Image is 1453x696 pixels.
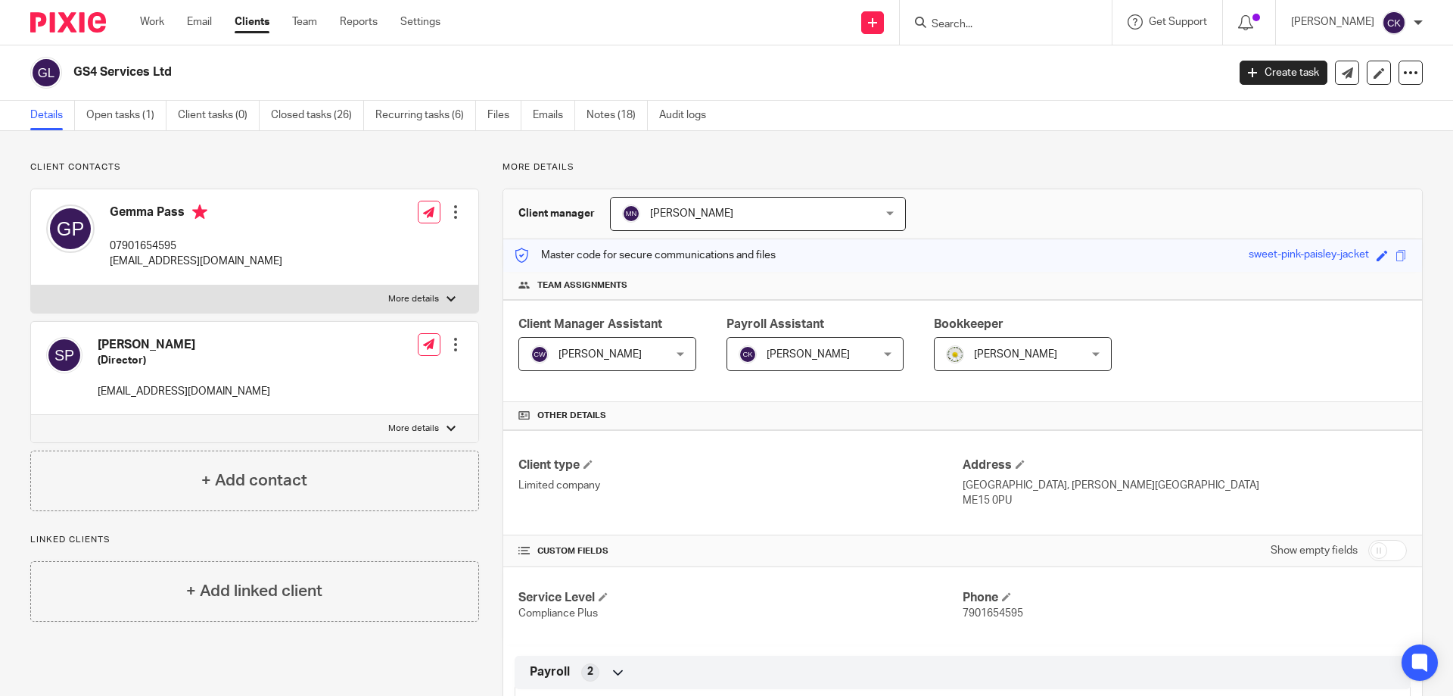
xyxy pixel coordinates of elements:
img: Capture2.PNG [946,345,964,364]
p: Linked clients [30,534,479,546]
h4: CUSTOM FIELDS [518,545,963,557]
h4: Gemma Pass [110,204,282,223]
a: Reports [340,14,378,30]
a: Closed tasks (26) [271,101,364,130]
span: Payroll Assistant [726,318,824,330]
span: Payroll [530,664,570,680]
a: Emails [533,101,575,130]
span: Get Support [1149,17,1207,27]
a: Email [187,14,212,30]
a: Settings [400,14,440,30]
p: More details [502,161,1423,173]
a: Team [292,14,317,30]
img: svg%3E [46,204,95,253]
p: Master code for secure communications and files [515,248,776,263]
p: More details [388,423,439,435]
h4: Service Level [518,590,963,606]
p: 07901654595 [110,239,282,254]
h4: + Add contact [201,469,307,492]
h4: Phone [963,590,1407,606]
p: ME15 0PU [963,493,1407,508]
p: [EMAIL_ADDRESS][DOMAIN_NAME] [110,254,282,269]
span: Compliance Plus [518,608,598,619]
img: svg%3E [739,345,757,364]
span: [PERSON_NAME] [767,349,850,360]
h4: + Add linked client [186,579,322,603]
span: Team assignments [537,279,627,292]
a: Open tasks (1) [86,101,166,130]
a: Client tasks (0) [178,101,260,130]
i: Primary [192,204,207,220]
img: svg%3E [530,345,549,364]
a: Details [30,101,75,130]
a: Notes (18) [586,101,648,130]
a: Create task [1240,61,1327,85]
img: svg%3E [622,204,640,223]
p: Client contacts [30,161,479,173]
a: Recurring tasks (6) [375,101,476,130]
div: sweet-pink-paisley-jacket [1249,247,1369,264]
h4: Address [963,457,1407,473]
span: Client Manager Assistant [518,318,662,330]
span: 2 [587,664,593,679]
h4: Client type [518,457,963,473]
span: Other details [537,410,606,422]
label: Show empty fields [1271,543,1358,558]
p: [PERSON_NAME] [1291,14,1374,30]
img: svg%3E [46,337,82,373]
img: svg%3E [30,57,62,89]
p: Limited company [518,478,963,493]
a: Files [487,101,521,130]
h2: GS4 Services Ltd [73,64,988,80]
span: [PERSON_NAME] [650,208,733,219]
h5: (Director) [98,353,270,368]
a: Work [140,14,164,30]
h3: Client manager [518,206,595,221]
span: 7901654595 [963,608,1023,619]
img: Pixie [30,12,106,33]
p: [GEOGRAPHIC_DATA], [PERSON_NAME][GEOGRAPHIC_DATA] [963,478,1407,493]
img: svg%3E [1382,11,1406,35]
span: Bookkeeper [934,318,1003,330]
p: [EMAIL_ADDRESS][DOMAIN_NAME] [98,384,270,399]
a: Clients [235,14,269,30]
input: Search [930,18,1066,32]
h4: [PERSON_NAME] [98,337,270,353]
span: [PERSON_NAME] [974,349,1057,360]
a: Audit logs [659,101,717,130]
span: [PERSON_NAME] [558,349,642,360]
p: More details [388,293,439,305]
